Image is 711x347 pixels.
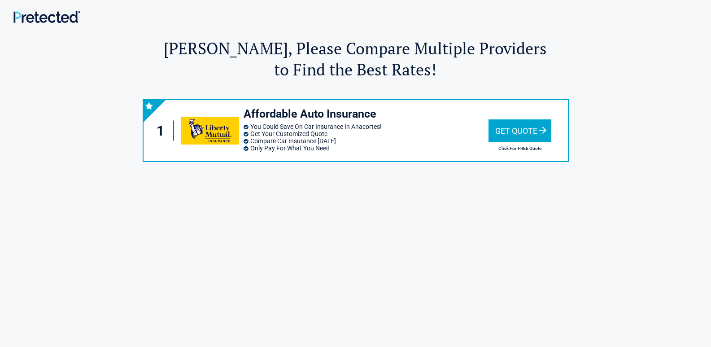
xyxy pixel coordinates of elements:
[244,137,489,145] li: Compare Car Insurance [DATE]
[153,121,174,141] div: 1
[489,119,551,142] div: Get Quote
[181,117,239,145] img: libertymutual's logo
[489,146,551,151] h2: Click For FREE Quote
[244,123,489,130] li: You Could Save On Car Insurance In Anacortes!
[244,130,489,137] li: Get Your Customized Quote
[244,107,489,122] h3: Affordable Auto Insurance
[143,38,569,80] h2: [PERSON_NAME], Please Compare Multiple Providers to Find the Best Rates!
[13,11,80,23] img: Main Logo
[244,145,489,152] li: Only Pay For What You Need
